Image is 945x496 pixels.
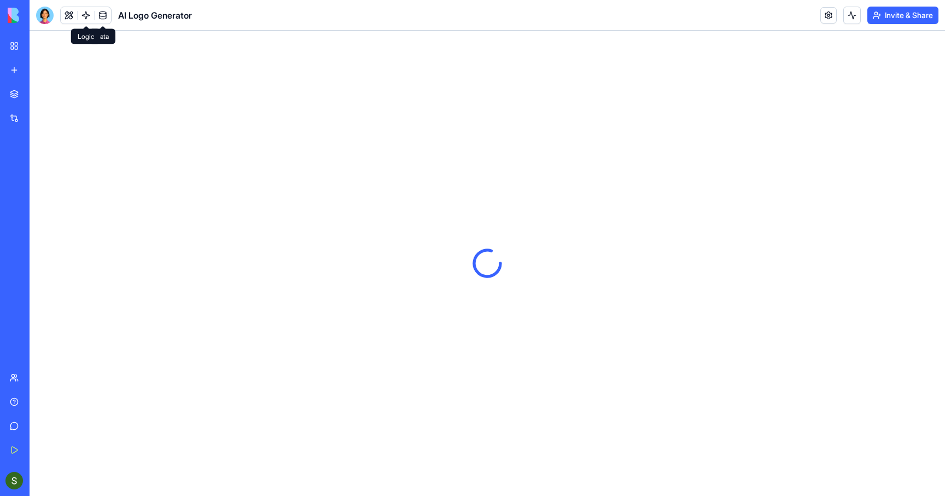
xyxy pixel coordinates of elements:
button: Invite & Share [867,7,938,24]
div: Logic [71,29,101,44]
img: logo [8,8,75,23]
div: Data [89,29,115,44]
span: AI Logo Generator [118,9,192,22]
img: ACg8ocIVqglirPEMdm3AJok0tgIVFiX_IwWlk9tbpZXd94KQRqOwOA=s96-c [5,472,23,489]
